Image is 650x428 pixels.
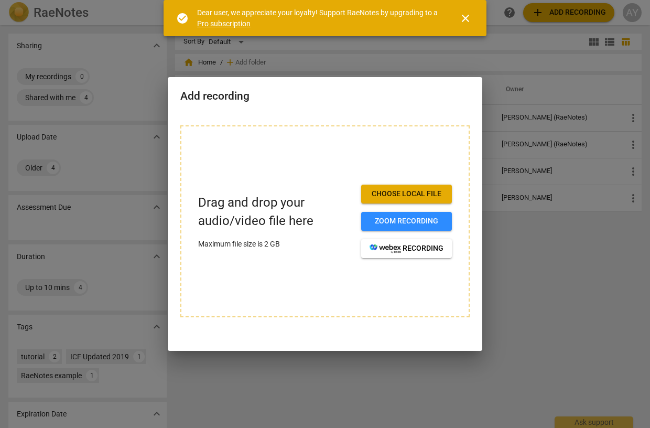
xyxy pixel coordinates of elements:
button: Choose local file [361,185,452,204]
span: recording [370,243,443,254]
div: Dear user, we appreciate your loyalty! Support RaeNotes by upgrading to a [197,7,440,29]
span: check_circle [176,12,189,25]
h2: Add recording [180,90,470,103]
button: Zoom recording [361,212,452,231]
span: Zoom recording [370,216,443,227]
a: Pro subscription [197,19,251,28]
span: Choose local file [370,189,443,199]
p: Drag and drop your audio/video file here [198,194,353,230]
button: recording [361,239,452,258]
p: Maximum file size is 2 GB [198,239,353,250]
span: close [459,12,472,25]
button: Close [453,6,478,31]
